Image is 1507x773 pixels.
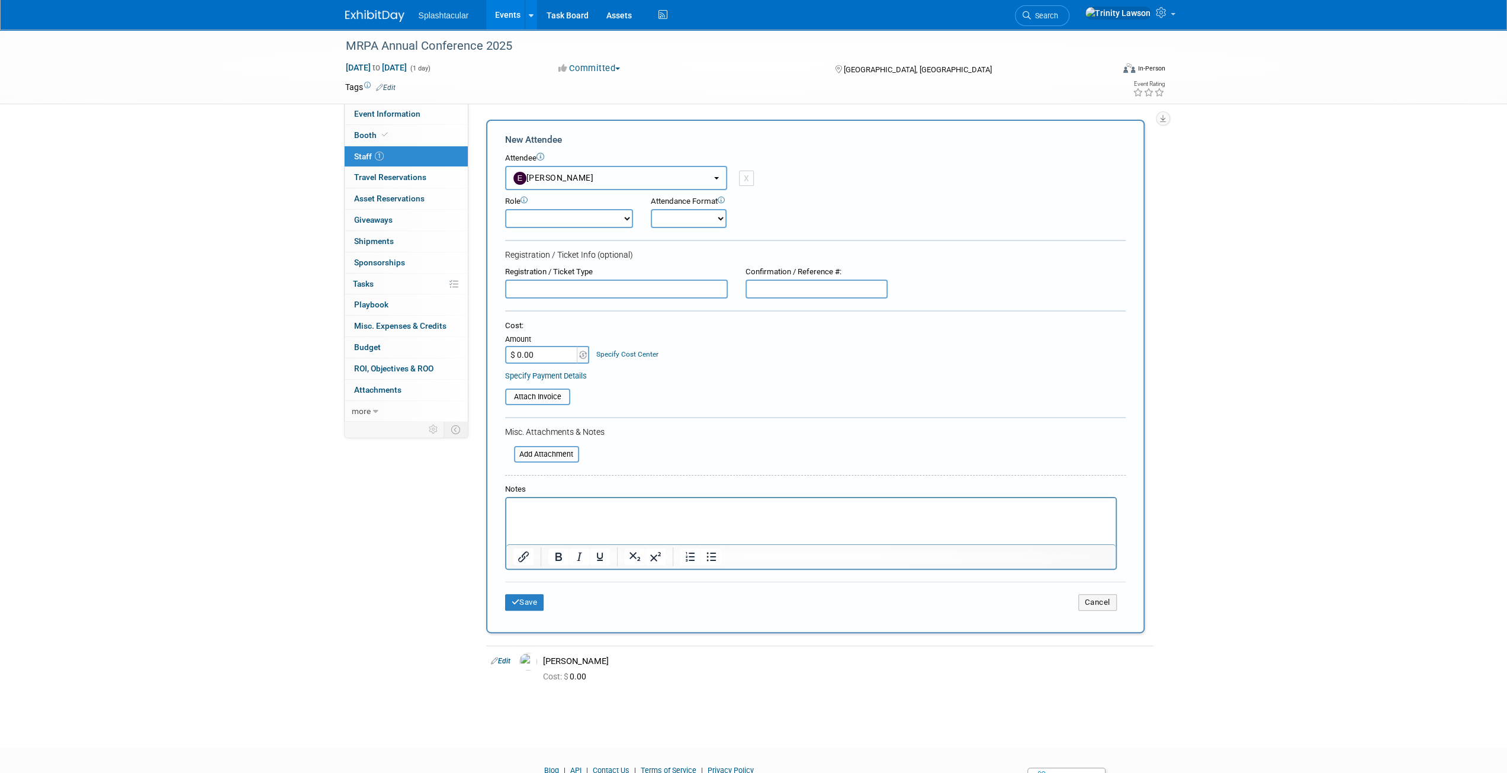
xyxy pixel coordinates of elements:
div: Role [505,196,633,207]
span: more [352,406,371,416]
a: Playbook [345,294,468,315]
a: Asset Reservations [345,188,468,209]
a: Specify Payment Details [505,371,587,380]
div: Confirmation / Reference #: [746,267,888,278]
a: Edit [376,84,396,92]
td: Personalize Event Tab Strip [423,422,444,437]
span: Budget [354,342,381,352]
div: Registration / Ticket Type [505,267,728,278]
button: Underline [590,549,610,565]
span: Tasks [353,279,374,288]
button: Bold [548,549,568,565]
div: New Attendee [505,133,1126,146]
button: Subscript [625,549,645,565]
span: Shipments [354,236,394,246]
button: Numbered list [680,549,701,565]
img: ExhibitDay [345,10,404,22]
div: Notes [505,484,1117,495]
div: Cost: [505,320,1126,332]
span: Booth [354,130,390,140]
td: Tags [345,81,396,93]
a: Budget [345,337,468,358]
a: Attachments [345,380,468,400]
button: Italic [569,549,589,565]
span: Attachments [354,385,401,394]
a: ROI, Objectives & ROO [345,358,468,379]
span: Search [1031,11,1058,20]
span: Asset Reservations [354,194,425,203]
a: Specify Cost Center [596,350,658,358]
span: Travel Reservations [354,172,426,182]
a: Edit [491,657,510,665]
img: Trinity Lawson [1085,7,1151,20]
div: Attendance Format [651,196,793,207]
span: Staff [354,152,384,161]
span: Playbook [354,300,388,309]
i: Booth reservation complete [382,131,388,138]
div: Misc. Attachments & Notes [505,426,1126,438]
a: Misc. Expenses & Credits [345,316,468,336]
button: Committed [554,62,625,75]
a: Shipments [345,231,468,252]
a: Giveaways [345,210,468,230]
span: [PERSON_NAME] [513,173,594,182]
span: Sponsorships [354,258,405,267]
div: In-Person [1137,64,1165,73]
a: Booth [345,125,468,146]
img: Format-Inperson.png [1123,63,1135,73]
a: Tasks [345,274,468,294]
div: Event Format [1043,62,1165,79]
span: 0.00 [543,672,591,681]
span: [DATE] [DATE] [345,62,407,73]
span: Cost: $ [543,672,570,681]
button: [PERSON_NAME] [505,166,727,190]
div: Attendee [505,153,1126,164]
iframe: Rich Text Area [506,498,1116,544]
button: Bullet list [701,549,721,565]
a: Staff1 [345,146,468,167]
button: Insert/edit link [513,549,534,565]
span: Misc. Expenses & Credits [354,321,446,331]
span: Splashtacular [419,11,469,20]
span: to [371,63,382,72]
span: Giveaways [354,215,393,224]
div: Event Rating [1132,81,1164,87]
span: Event Information [354,109,420,118]
button: Save [505,594,544,611]
span: (1 day) [409,65,430,72]
button: Cancel [1078,594,1117,611]
div: [PERSON_NAME] [543,656,1149,667]
div: Amount [505,334,591,346]
td: Toggle Event Tabs [444,422,468,437]
a: Travel Reservations [345,167,468,188]
button: Superscript [645,549,666,565]
span: 1 [375,152,384,161]
a: Event Information [345,104,468,124]
span: ROI, Objectives & ROO [354,364,433,373]
a: Sponsorships [345,252,468,273]
div: MRPA Annual Conference 2025 [342,36,1095,57]
div: Registration / Ticket Info (optional) [505,249,1126,261]
a: Search [1015,5,1069,26]
div: Untag Attendee [739,171,754,186]
a: more [345,401,468,422]
span: [GEOGRAPHIC_DATA], [GEOGRAPHIC_DATA] [844,65,992,74]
